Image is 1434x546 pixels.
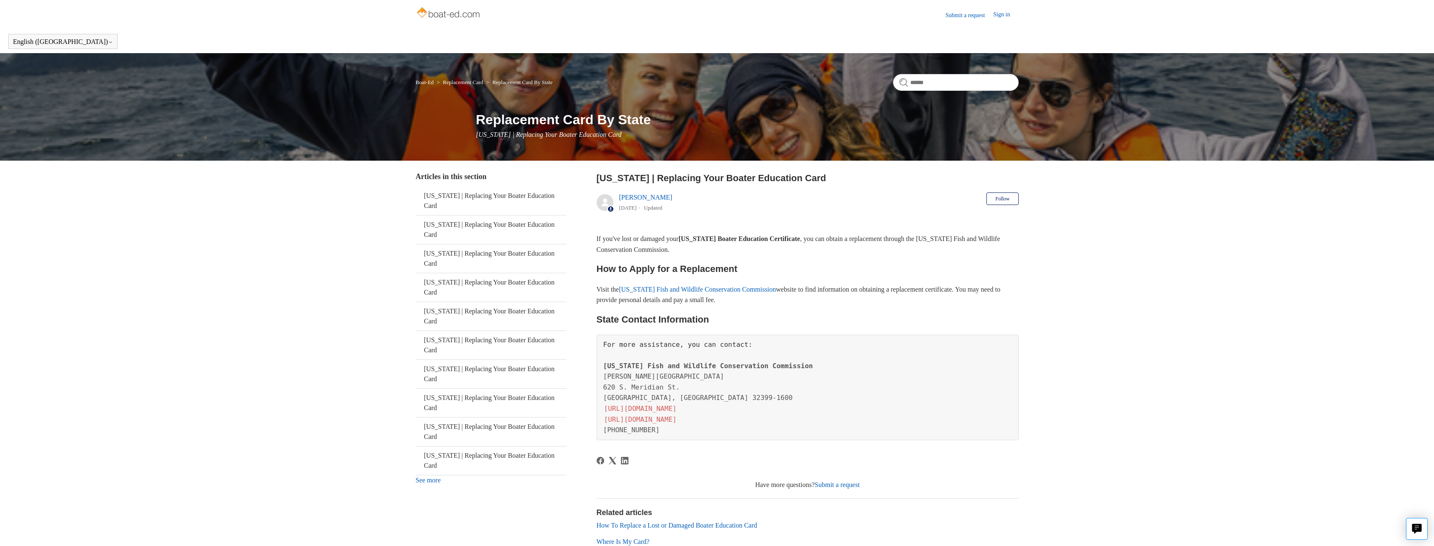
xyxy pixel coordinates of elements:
[597,507,1019,518] h2: Related articles
[597,233,1019,255] p: If you've lost or damaged your , you can obtain a replacement through the [US_STATE] Fish and Wil...
[597,171,1019,185] h2: Florida | Replacing Your Boater Education Card
[603,372,724,380] span: [PERSON_NAME][GEOGRAPHIC_DATA]
[609,457,616,464] svg: Share this page on X Corp
[416,172,487,181] span: Articles in this section
[416,418,566,446] a: [US_STATE] | Replacing Your Boater Education Card
[597,457,604,464] a: Facebook
[443,79,483,85] a: Replacement Card
[597,312,1019,327] h2: State Contact Information
[416,5,482,22] img: Boat-Ed Help Center home page
[603,383,793,402] span: 620 S. Meridian St. [GEOGRAPHIC_DATA], [GEOGRAPHIC_DATA] 32399-1600
[416,477,441,484] a: See more
[986,192,1018,205] button: Follow Article
[603,415,677,424] a: [URL][DOMAIN_NAME]
[416,331,566,359] a: [US_STATE] | Replacing Your Boater Education Card
[416,389,566,417] a: [US_STATE] | Replacing Your Boater Education Card
[484,79,553,85] li: Replacement Card By State
[597,457,604,464] svg: Share this page on Facebook
[619,194,672,201] a: [PERSON_NAME]
[1406,518,1428,540] button: Live chat
[619,286,776,293] a: [US_STATE] Fish and Wildlife Conservation Commission
[492,79,553,85] a: Replacement Card By State
[679,235,800,242] strong: [US_STATE] Boater Education Certificate
[416,302,566,331] a: [US_STATE] | Replacing Your Boater Education Card
[945,11,993,20] a: Submit a request
[597,284,1019,305] p: Visit the website to find information on obtaining a replacement certificate. You may need to pro...
[621,457,628,464] a: LinkedIn
[416,79,435,85] li: Boat-Ed
[893,74,1019,91] input: Search
[597,335,1019,440] pre: For more assistance, you can contact:
[13,38,113,46] button: English ([GEOGRAPHIC_DATA])
[619,205,637,211] time: 05/23/2024, 10:55
[416,446,566,475] a: [US_STATE] | Replacing Your Boater Education Card
[644,205,662,211] li: Updated
[435,79,484,85] li: Replacement Card
[416,273,566,302] a: [US_STATE] | Replacing Your Boater Education Card
[603,426,660,434] span: [PHONE_NUMBER]
[416,244,566,273] a: [US_STATE] | Replacing Your Boater Education Card
[993,10,1018,20] a: Sign in
[597,522,757,529] a: How To Replace a Lost or Damaged Boater Education Card
[609,457,616,464] a: X Corp
[621,457,628,464] svg: Share this page on LinkedIn
[476,110,1019,130] h1: Replacement Card By State
[597,538,650,545] a: Where Is My Card?
[603,404,677,413] a: [URL][DOMAIN_NAME]
[416,187,566,215] a: [US_STATE] | Replacing Your Boater Education Card
[416,79,434,85] a: Boat-Ed
[597,480,1019,490] div: Have more questions?
[597,261,1019,276] h2: How to Apply for a Replacement
[476,131,622,138] span: [US_STATE] | Replacing Your Boater Education Card
[815,481,860,488] a: Submit a request
[416,215,566,244] a: [US_STATE] | Replacing Your Boater Education Card
[603,362,813,370] span: [US_STATE] Fish and Wildlife Conservation Commission
[416,360,566,388] a: [US_STATE] | Replacing Your Boater Education Card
